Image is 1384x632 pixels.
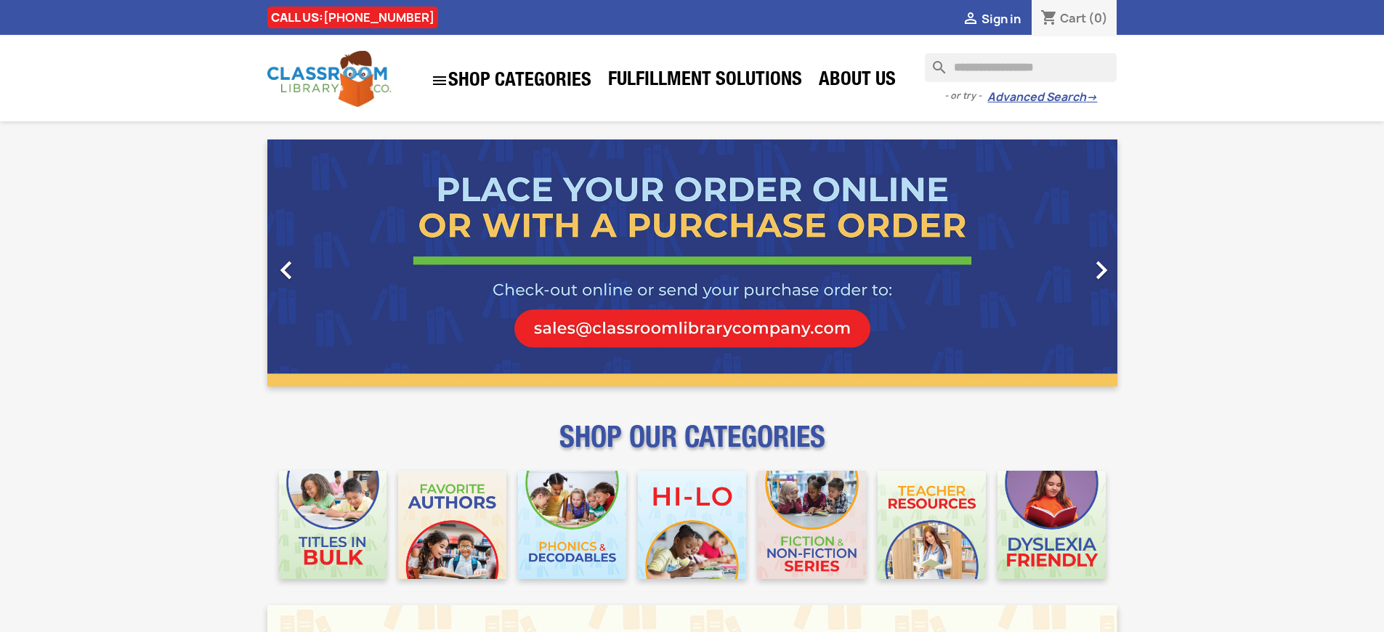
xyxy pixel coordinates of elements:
a: [PHONE_NUMBER] [323,9,434,25]
div: CALL US: [267,7,438,28]
i:  [962,11,979,28]
img: CLC_Teacher_Resources_Mobile.jpg [878,471,986,579]
i: search [925,53,942,70]
a: About Us [812,67,903,96]
a: Next [990,139,1117,386]
span: Cart [1060,10,1086,26]
img: CLC_Dyslexia_Mobile.jpg [997,471,1106,579]
img: CLC_Bulk_Mobile.jpg [279,471,387,579]
span: (0) [1088,10,1108,26]
img: Classroom Library Company [267,51,391,107]
i:  [268,252,304,288]
a: Previous [267,139,395,386]
a:  Sign in [962,11,1021,27]
a: Advanced Search→ [987,90,1097,105]
span: - or try - [944,89,987,103]
p: SHOP OUR CATEGORIES [267,433,1117,459]
img: CLC_HiLo_Mobile.jpg [638,471,746,579]
ul: Carousel container [267,139,1117,386]
a: Fulfillment Solutions [601,67,809,96]
i: shopping_cart [1040,10,1058,28]
span: Sign in [982,11,1021,27]
span: → [1086,90,1097,105]
img: CLC_Phonics_And_Decodables_Mobile.jpg [518,471,626,579]
input: Search [925,53,1117,82]
img: CLC_Fiction_Nonfiction_Mobile.jpg [758,471,866,579]
i:  [431,72,448,89]
img: CLC_Favorite_Authors_Mobile.jpg [398,471,506,579]
a: SHOP CATEGORIES [424,65,599,97]
i:  [1083,252,1120,288]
